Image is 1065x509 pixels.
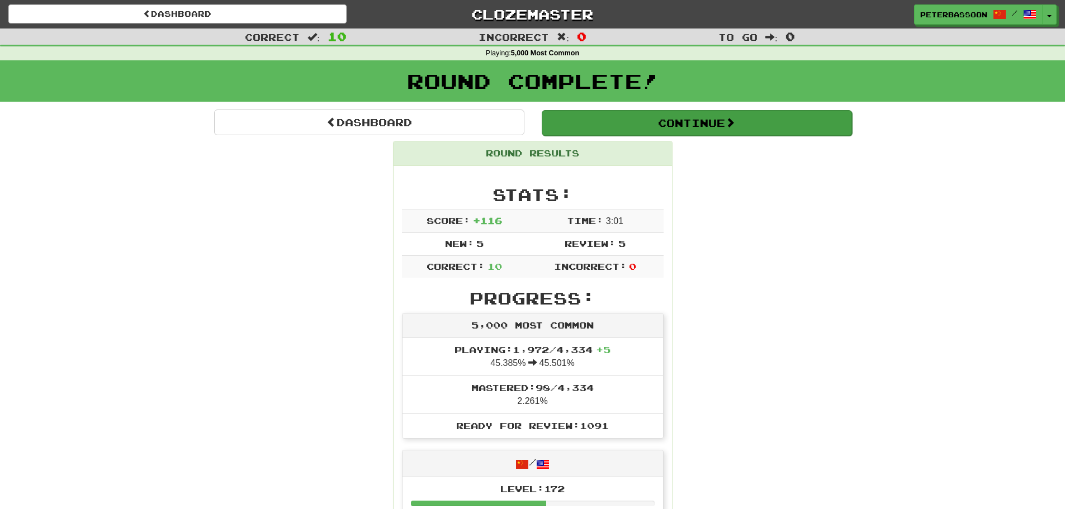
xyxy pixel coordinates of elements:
[455,344,610,355] span: Playing: 1,972 / 4,334
[1012,9,1017,17] span: /
[557,32,569,42] span: :
[596,344,610,355] span: + 5
[363,4,702,24] a: Clozemaster
[403,338,663,376] li: 45.385% 45.501%
[245,31,300,42] span: Correct
[456,420,609,431] span: Ready for Review: 1091
[471,382,594,393] span: Mastered: 98 / 4,334
[618,238,626,249] span: 5
[403,375,663,414] li: 2.261%
[328,30,347,43] span: 10
[606,216,623,226] span: 3 : 0 1
[307,32,320,42] span: :
[214,110,524,135] a: Dashboard
[479,31,549,42] span: Incorrect
[914,4,1043,25] a: Peterbassoon /
[427,261,485,272] span: Correct:
[567,215,603,226] span: Time:
[8,4,347,23] a: Dashboard
[511,49,579,57] strong: 5,000 Most Common
[394,141,672,166] div: Round Results
[402,289,664,307] h2: Progress:
[542,110,852,136] button: Continue
[4,70,1061,92] h1: Round Complete!
[765,32,778,42] span: :
[473,215,502,226] span: + 116
[402,185,664,204] h2: Stats:
[629,261,636,272] span: 0
[427,215,470,226] span: Score:
[718,31,758,42] span: To go
[554,261,627,272] span: Incorrect:
[785,30,795,43] span: 0
[565,238,616,249] span: Review:
[403,450,663,477] div: /
[403,313,663,338] div: 5,000 Most Common
[500,483,565,494] span: Level: 172
[920,9,987,20] span: Peterbassoon
[476,238,484,249] span: 5
[487,261,502,272] span: 10
[445,238,474,249] span: New:
[577,30,586,43] span: 0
